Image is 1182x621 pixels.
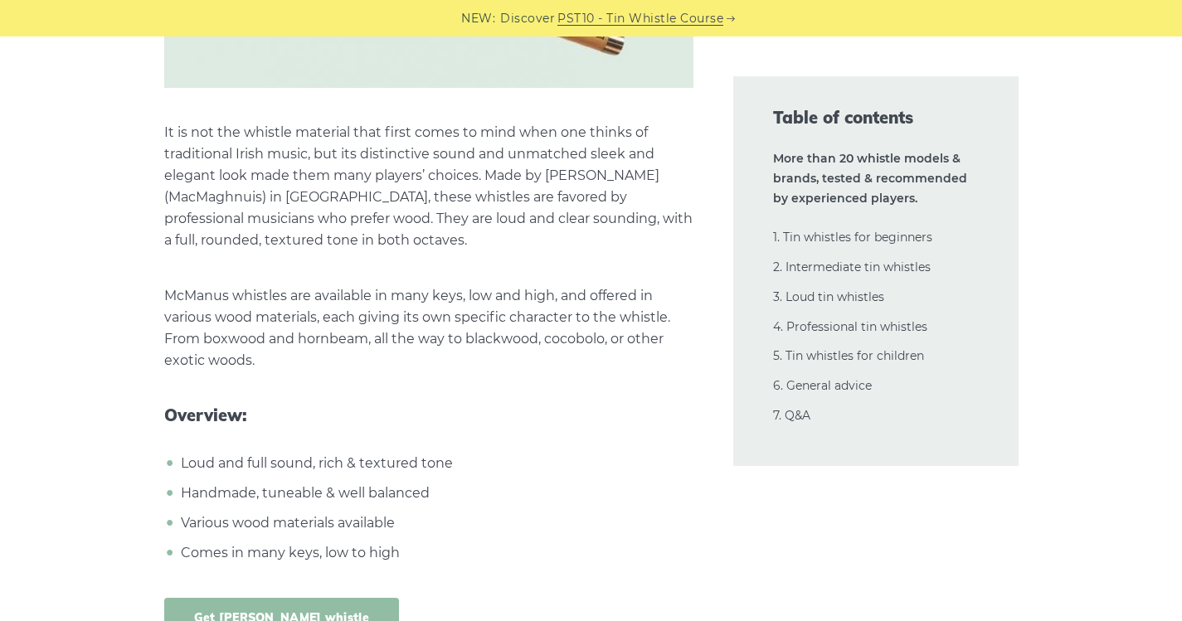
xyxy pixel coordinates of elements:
[177,542,693,564] li: Comes in many keys, low to high
[164,285,693,371] p: McManus whistles are available in many keys, low and high, and offered in various wood materials,...
[557,9,723,28] a: PST10 - Tin Whistle Course
[773,408,810,423] a: 7. Q&A
[773,348,924,363] a: 5. Tin whistles for children
[177,512,693,534] li: Various wood materials available
[164,122,693,251] p: It is not the whistle material that first comes to mind when one thinks of traditional Irish musi...
[773,230,932,245] a: 1. Tin whistles for beginners
[177,453,693,474] li: Loud and full sound, rich & textured tone
[773,289,884,304] a: 3. Loud tin whistles
[773,106,979,129] span: Table of contents
[773,151,967,206] strong: More than 20 whistle models & brands, tested & recommended by experienced players.
[773,319,927,334] a: 4. Professional tin whistles
[164,405,693,425] span: Overview:
[500,9,555,28] span: Discover
[461,9,495,28] span: NEW:
[773,260,931,274] a: 2. Intermediate tin whistles
[177,483,693,504] li: Handmade, tuneable & well balanced
[773,378,872,393] a: 6. General advice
